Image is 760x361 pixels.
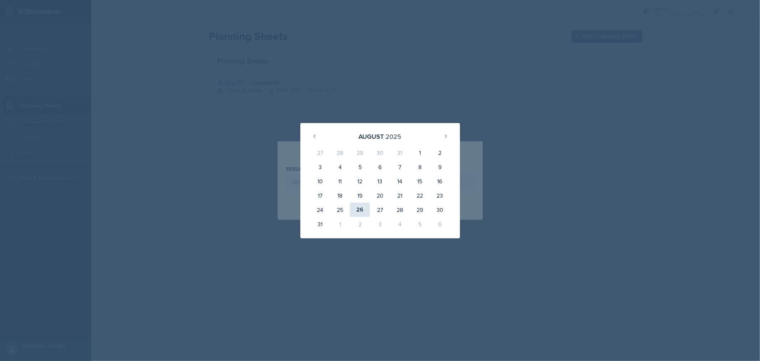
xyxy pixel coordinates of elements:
[390,188,410,203] div: 21
[330,160,350,174] div: 4
[350,174,370,188] div: 12
[330,146,350,160] div: 28
[430,203,450,217] div: 30
[370,160,390,174] div: 6
[430,146,450,160] div: 2
[370,174,390,188] div: 13
[310,160,330,174] div: 3
[350,203,370,217] div: 26
[310,174,330,188] div: 10
[390,217,410,231] div: 4
[359,132,384,141] div: August
[330,188,350,203] div: 18
[390,174,410,188] div: 14
[410,217,430,231] div: 5
[350,217,370,231] div: 2
[370,217,390,231] div: 3
[330,203,350,217] div: 25
[350,188,370,203] div: 19
[370,188,390,203] div: 20
[430,160,450,174] div: 9
[370,146,390,160] div: 30
[350,146,370,160] div: 29
[390,160,410,174] div: 7
[330,217,350,231] div: 1
[370,203,390,217] div: 27
[390,146,410,160] div: 31
[310,188,330,203] div: 17
[410,146,430,160] div: 1
[386,132,402,141] div: 2025
[430,217,450,231] div: 6
[410,174,430,188] div: 15
[430,188,450,203] div: 23
[410,188,430,203] div: 22
[410,203,430,217] div: 29
[310,203,330,217] div: 24
[430,174,450,188] div: 16
[330,174,350,188] div: 11
[310,146,330,160] div: 27
[350,160,370,174] div: 5
[390,203,410,217] div: 28
[310,217,330,231] div: 31
[410,160,430,174] div: 8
